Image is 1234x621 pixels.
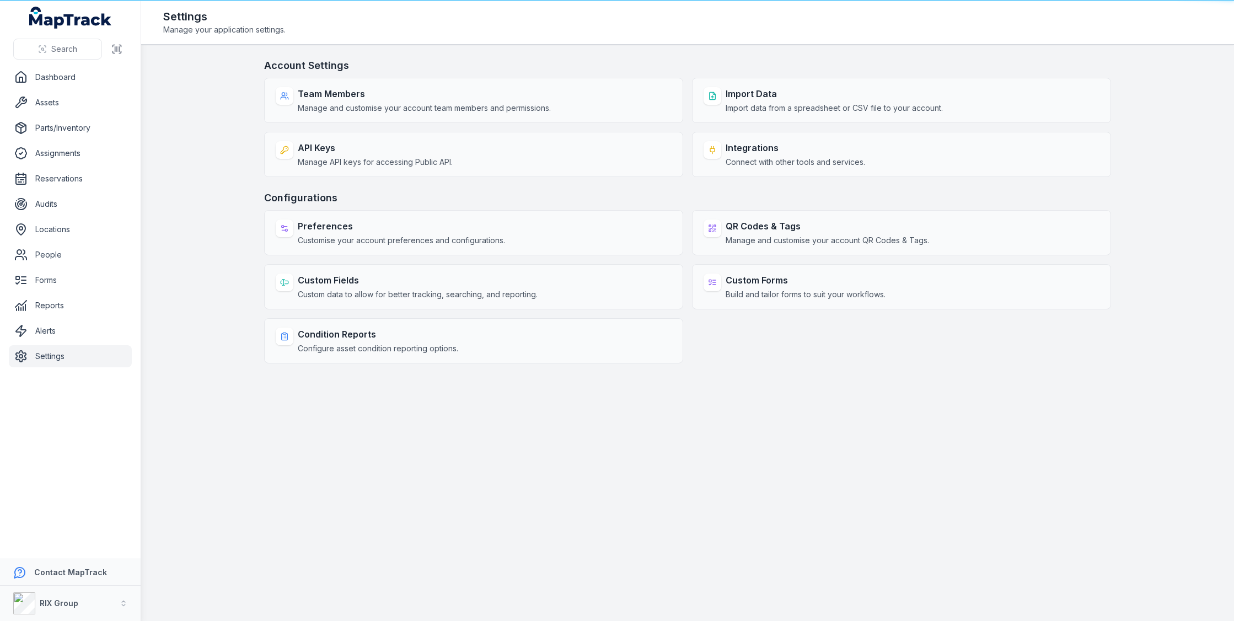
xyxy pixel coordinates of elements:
strong: Integrations [726,141,865,154]
h3: Configurations [264,190,1111,206]
a: Team MembersManage and customise your account team members and permissions. [264,78,683,123]
button: Search [13,39,102,60]
a: Assets [9,92,132,114]
a: Import DataImport data from a spreadsheet or CSV file to your account. [692,78,1111,123]
a: API KeysManage API keys for accessing Public API. [264,132,683,177]
a: QR Codes & TagsManage and customise your account QR Codes & Tags. [692,210,1111,255]
span: Manage and customise your account QR Codes & Tags. [726,235,929,246]
h2: Settings [163,9,286,24]
span: Connect with other tools and services. [726,157,865,168]
span: Import data from a spreadsheet or CSV file to your account. [726,103,943,114]
span: Manage and customise your account team members and permissions. [298,103,551,114]
span: Build and tailor forms to suit your workflows. [726,289,886,300]
span: Search [51,44,77,55]
a: Dashboard [9,66,132,88]
a: MapTrack [29,7,112,29]
strong: Team Members [298,87,551,100]
strong: Contact MapTrack [34,568,107,577]
span: Manage your application settings. [163,24,286,35]
a: People [9,244,132,266]
span: Configure asset condition reporting options. [298,343,458,354]
a: Settings [9,345,132,367]
a: Forms [9,269,132,291]
strong: RIX Group [40,598,78,608]
a: Locations [9,218,132,240]
span: Manage API keys for accessing Public API. [298,157,453,168]
h3: Account Settings [264,58,1111,73]
strong: QR Codes & Tags [726,220,929,233]
a: Reservations [9,168,132,190]
a: Alerts [9,320,132,342]
span: Custom data to allow for better tracking, searching, and reporting. [298,289,538,300]
strong: Custom Fields [298,274,538,287]
strong: Condition Reports [298,328,458,341]
a: Assignments [9,142,132,164]
a: Custom FormsBuild and tailor forms to suit your workflows. [692,264,1111,309]
a: Condition ReportsConfigure asset condition reporting options. [264,318,683,363]
span: Customise your account preferences and configurations. [298,235,505,246]
strong: Custom Forms [726,274,886,287]
a: Parts/Inventory [9,117,132,139]
a: IntegrationsConnect with other tools and services. [692,132,1111,177]
a: PreferencesCustomise your account preferences and configurations. [264,210,683,255]
strong: Preferences [298,220,505,233]
a: Custom FieldsCustom data to allow for better tracking, searching, and reporting. [264,264,683,309]
a: Audits [9,193,132,215]
a: Reports [9,295,132,317]
strong: API Keys [298,141,453,154]
strong: Import Data [726,87,943,100]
